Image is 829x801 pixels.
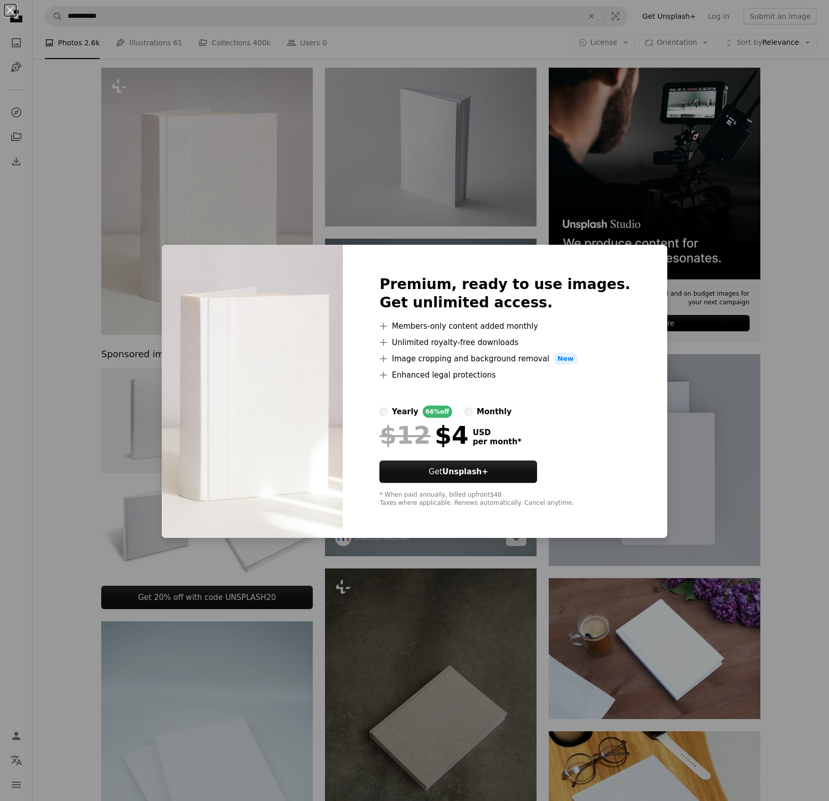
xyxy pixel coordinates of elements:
[379,422,430,448] span: $12
[477,406,512,418] div: monthly
[379,408,388,416] input: yearly66%off
[392,406,418,418] div: yearly
[379,369,630,381] li: Enhanced legal protections
[379,320,630,332] li: Members-only content added monthly
[472,437,521,446] span: per month *
[379,422,468,448] div: $4
[553,353,578,365] span: New
[162,245,343,538] img: premium_photo-1672223570360-c03a91b114cc
[423,406,453,418] div: 66% off
[379,491,630,507] div: * When paid annually, billed upfront $48 Taxes where applicable. Renews automatically. Cancel any...
[379,275,630,312] h2: Premium, ready to use images. Get unlimited access.
[464,408,472,416] input: monthly
[442,467,488,476] strong: Unsplash+
[472,428,521,437] span: USD
[379,353,630,365] li: Image cropping and background removal
[379,336,630,349] li: Unlimited royalty-free downloads
[379,461,537,483] button: GetUnsplash+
